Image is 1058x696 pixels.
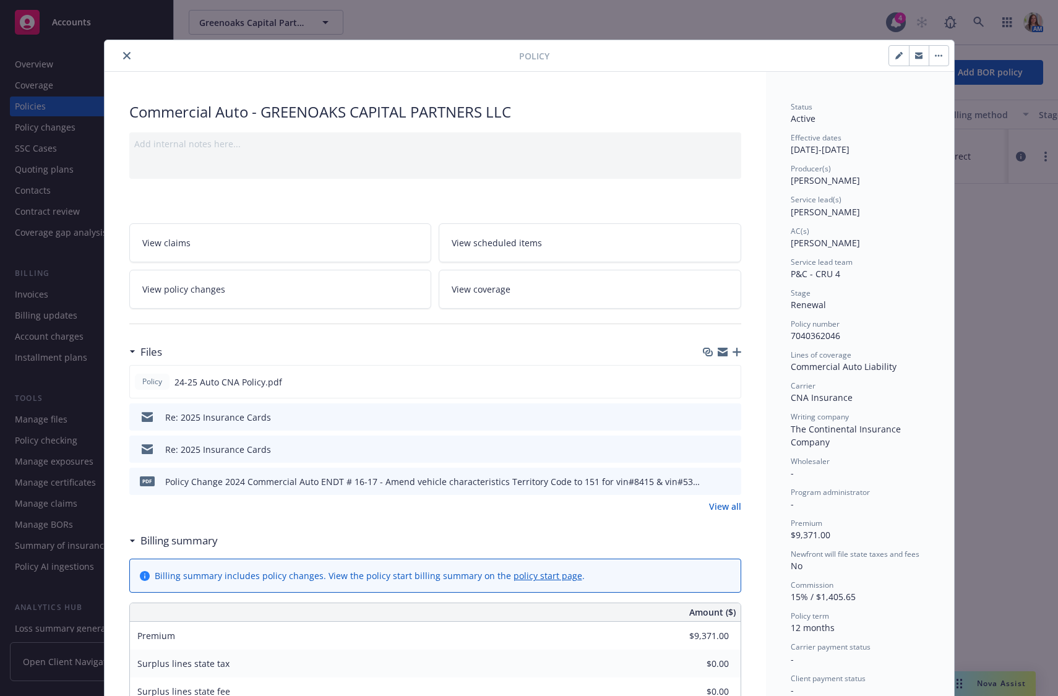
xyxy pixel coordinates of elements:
[791,132,929,156] div: [DATE] - [DATE]
[791,498,794,510] span: -
[791,580,833,590] span: Commission
[142,283,225,296] span: View policy changes
[791,174,860,186] span: [PERSON_NAME]
[129,223,432,262] a: View claims
[791,622,835,634] span: 12 months
[791,560,802,572] span: No
[689,606,736,619] span: Amount ($)
[791,330,840,342] span: 7040362046
[791,642,871,652] span: Carrier payment status
[791,360,929,373] div: Commercial Auto Liability
[709,500,741,513] a: View all
[791,549,919,559] span: Newfront will file state taxes and fees
[725,443,736,456] button: preview file
[142,236,191,249] span: View claims
[791,268,840,280] span: P&C - CRU 4
[791,113,815,124] span: Active
[791,467,794,479] span: -
[134,137,736,150] div: Add internal notes here...
[452,236,542,249] span: View scheduled items
[656,655,736,673] input: 0.00
[791,288,811,298] span: Stage
[791,684,794,696] span: -
[452,283,510,296] span: View coverage
[119,48,134,63] button: close
[791,591,856,603] span: 15% / $1,405.65
[439,270,741,309] a: View coverage
[791,487,870,497] span: Program administrator
[165,443,271,456] div: Re: 2025 Insurance Cards
[791,380,815,391] span: Carrier
[791,299,826,311] span: Renewal
[514,570,582,582] a: policy start page
[165,411,271,424] div: Re: 2025 Insurance Cards
[791,529,830,541] span: $9,371.00
[140,376,165,387] span: Policy
[791,611,829,621] span: Policy term
[791,673,866,684] span: Client payment status
[791,350,851,360] span: Lines of coverage
[791,163,831,174] span: Producer(s)
[791,226,809,236] span: AC(s)
[155,569,585,582] div: Billing summary includes policy changes. View the policy start billing summary on the .
[140,344,162,360] h3: Files
[174,376,282,389] span: 24-25 Auto CNA Policy.pdf
[791,237,860,249] span: [PERSON_NAME]
[791,132,841,143] span: Effective dates
[791,206,860,218] span: [PERSON_NAME]
[791,392,853,403] span: CNA Insurance
[705,376,715,389] button: download file
[705,443,715,456] button: download file
[725,411,736,424] button: preview file
[791,423,903,448] span: The Continental Insurance Company
[725,475,736,488] button: preview file
[140,476,155,486] span: pdf
[791,456,830,466] span: Wholesaler
[791,101,812,112] span: Status
[165,475,700,488] div: Policy Change 2024 Commercial Auto ENDT # 16-17 - Amend vehicle characteristics Territory Code to...
[137,630,175,642] span: Premium
[791,518,822,528] span: Premium
[791,257,853,267] span: Service lead team
[137,658,230,669] span: Surplus lines state tax
[519,49,549,62] span: Policy
[791,411,849,422] span: Writing company
[129,344,162,360] div: Files
[791,194,841,205] span: Service lead(s)
[140,533,218,549] h3: Billing summary
[129,101,741,122] div: Commercial Auto - GREENOAKS CAPITAL PARTNERS LLC
[656,627,736,645] input: 0.00
[129,533,218,549] div: Billing summary
[439,223,741,262] a: View scheduled items
[725,376,736,389] button: preview file
[705,411,715,424] button: download file
[705,475,715,488] button: download file
[791,653,794,665] span: -
[129,270,432,309] a: View policy changes
[791,319,840,329] span: Policy number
